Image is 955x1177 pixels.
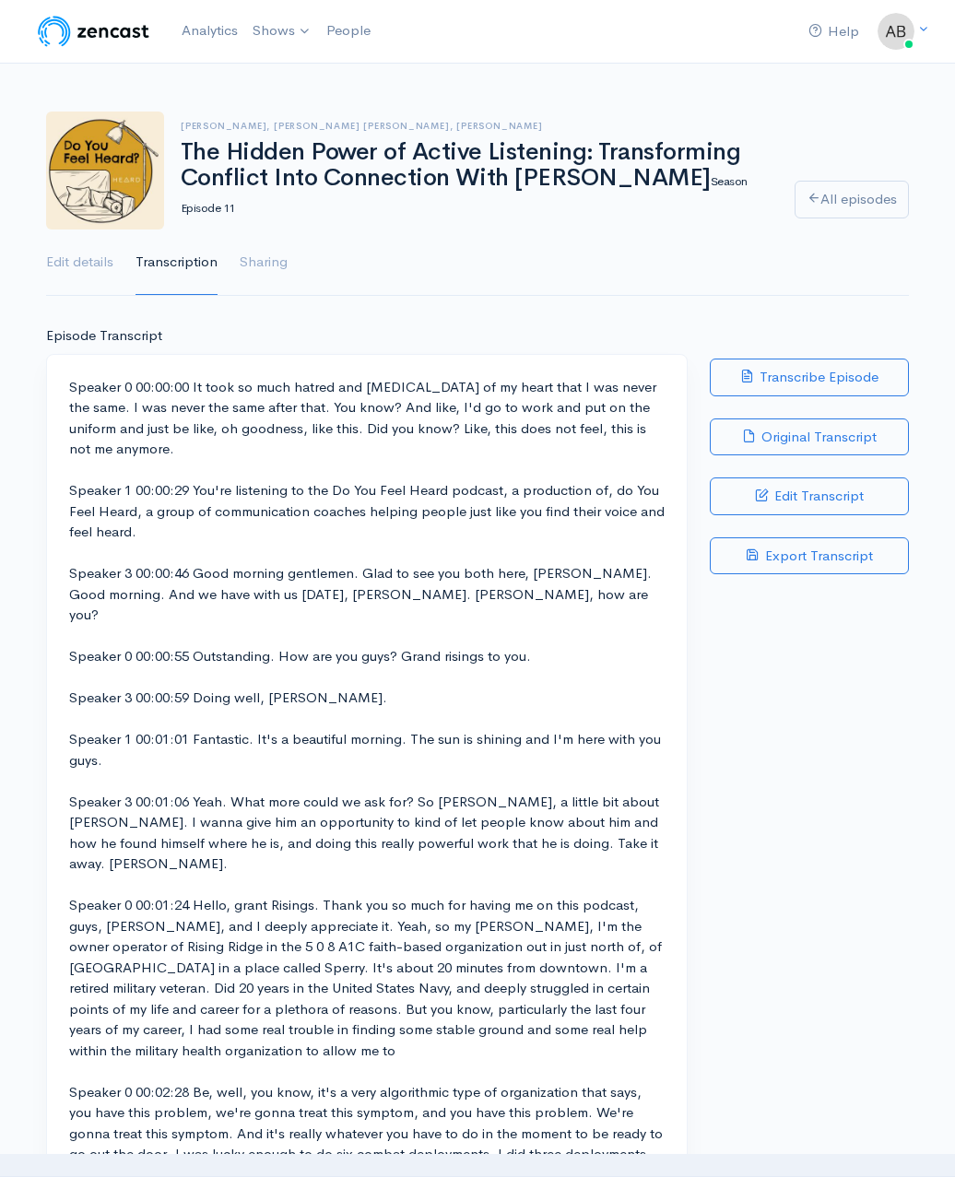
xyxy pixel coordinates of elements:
[319,11,378,51] a: People
[710,477,909,515] a: Edit Transcript
[35,13,152,50] img: ZenCast Logo
[710,537,909,575] a: Export Transcript
[181,121,772,131] h6: [PERSON_NAME], [PERSON_NAME] [PERSON_NAME], [PERSON_NAME]
[46,325,162,347] label: Episode Transcript
[795,181,909,218] a: All episodes
[181,200,235,216] small: Episode 11
[710,359,909,396] button: Transcribe Episode
[710,418,909,456] a: Original Transcript
[245,11,319,52] a: Shows
[240,230,288,296] a: Sharing
[711,173,748,189] small: Season
[46,230,113,296] a: Edit details
[174,11,245,51] a: Analytics
[181,139,772,218] h1: The Hidden Power of Active Listening: Transforming Conflict Into Connection With [PERSON_NAME]
[801,12,867,52] a: Help
[136,230,218,296] a: Transcription
[878,13,914,50] img: ...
